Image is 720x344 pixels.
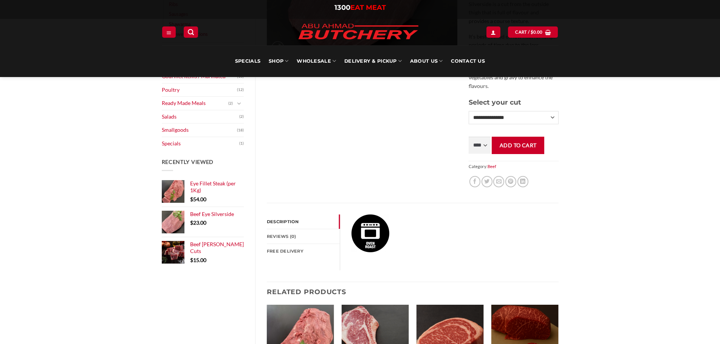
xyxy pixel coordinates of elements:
[162,137,240,150] a: Specials
[267,244,340,258] a: FREE Delivery
[297,45,336,77] a: Wholesale
[162,159,214,165] span: Recently Viewed
[190,219,193,226] span: $
[469,176,480,187] a: Share on Facebook
[162,123,237,137] a: Smallgoods
[469,65,558,91] p: Accompanies perfectly with vegetables and gravy to enhance the flavours.
[228,98,233,109] span: (2)
[508,26,558,37] a: View cart
[451,45,485,77] a: Contact Us
[269,45,288,77] a: SHOP
[492,137,544,154] button: Add to cart
[190,211,234,217] span: Beef Eye Silverside
[190,241,244,254] span: Beef [PERSON_NAME] Cuts
[184,26,198,37] a: Search
[531,29,543,34] bdi: 0.00
[531,29,533,35] span: $
[267,214,340,229] a: Description
[344,45,402,77] a: Delivery & Pickup
[517,176,528,187] a: Share on LinkedIn
[190,180,244,194] a: Eye Fillet Steak (per 1Kg)
[162,110,240,123] a: Salads
[486,26,500,37] a: Login
[469,97,558,108] h3: Select your cut
[493,176,504,187] a: Email to a Friend
[350,3,386,12] span: EAT MEAT
[237,84,244,96] span: (12)
[237,125,244,136] span: (18)
[190,219,206,226] bdi: 23.00
[351,214,389,252] img: Beef Eye Silverside
[410,45,443,77] a: About Us
[239,111,244,122] span: (2)
[162,26,176,37] a: Menu
[267,229,340,244] a: Reviews (0)
[488,164,496,169] a: Beef
[267,282,559,301] h3: Related products
[190,241,244,255] a: Beef [PERSON_NAME] Cuts
[292,19,424,45] img: Abu Ahmad Butchery
[190,196,206,202] bdi: 54.00
[334,3,386,12] a: 1300EAT MEAT
[235,45,260,77] a: Specials
[482,176,492,187] a: Share on Twitter
[190,257,206,263] bdi: 15.00
[235,99,244,108] button: Toggle
[505,176,516,187] a: Pin on Pinterest
[469,161,558,172] span: Category:
[190,196,193,202] span: $
[190,211,244,218] a: Beef Eye Silverside
[162,83,237,97] a: Poultry
[190,180,236,193] span: Eye Fillet Steak (per 1Kg)
[334,3,350,12] span: 1300
[239,138,244,149] span: (1)
[515,29,542,35] span: Cart /
[190,257,193,263] span: $
[162,97,229,110] a: Ready Made Meals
